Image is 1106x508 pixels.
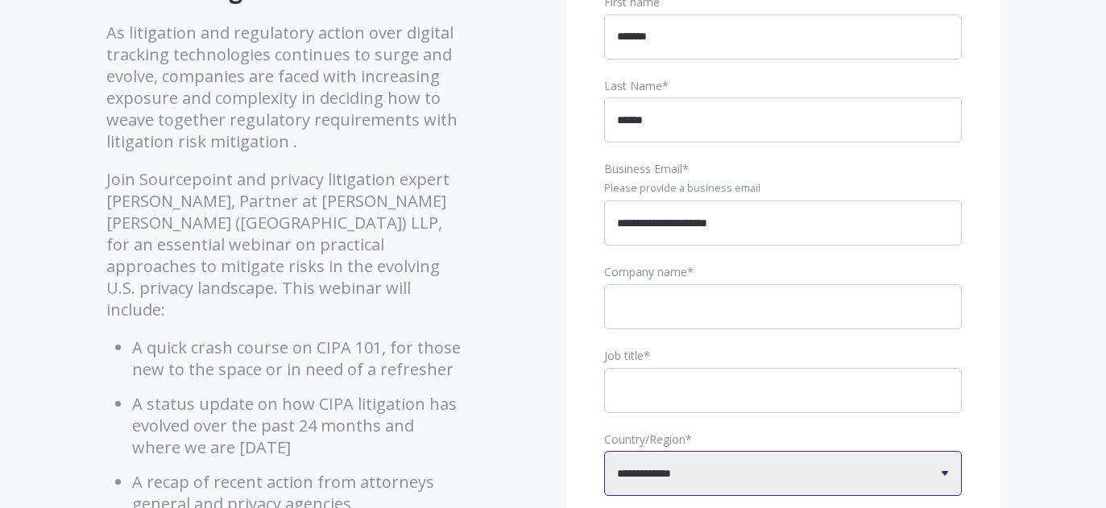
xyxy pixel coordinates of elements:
[604,348,644,363] span: Job title
[132,337,465,380] li: A quick crash course on CIPA 101, for those new to the space or in need of a refresher
[604,161,682,176] span: Business Email
[132,393,465,458] li: A status update on how CIPA litigation has evolved over the past 24 months and where we are [DATE]
[604,78,662,93] span: Last Name
[106,168,465,320] p: Join Sourcepoint and privacy litigation expert [PERSON_NAME], Partner at [PERSON_NAME] [PERSON_NA...
[604,264,687,279] span: Company name
[604,432,686,447] span: Country/Region
[106,22,465,152] p: As litigation and regulatory action over digital tracking technologies continues to surge and evo...
[604,181,962,196] legend: Please provide a business email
